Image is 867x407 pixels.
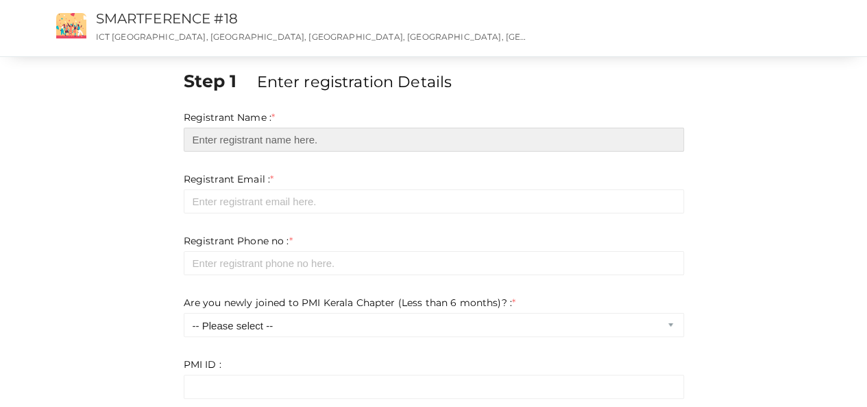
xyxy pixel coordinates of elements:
label: Are you newly joined to PMI Kerala Chapter (Less than 6 months)? : [184,296,515,310]
img: event2.png [56,13,86,38]
input: Enter registrant name here. [184,128,684,152]
label: Registrant Name : [184,111,276,124]
p: ICT [GEOGRAPHIC_DATA], [GEOGRAPHIC_DATA], [GEOGRAPHIC_DATA], [GEOGRAPHIC_DATA], [GEOGRAPHIC_DATA]... [96,31,530,43]
input: Enter registrant phone no here. [184,251,684,275]
input: Enter registrant email here. [184,189,684,213]
a: SMARTFERENCE #18 [96,10,238,27]
label: Registrant Email : [184,172,274,186]
label: Enter registration Details [256,71,452,93]
label: PMI ID : [184,358,221,371]
label: Step 1 [184,69,254,93]
label: Registrant Phone no : [184,234,293,248]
